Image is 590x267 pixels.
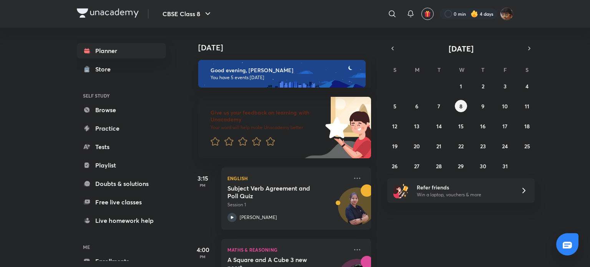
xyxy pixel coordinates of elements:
abbr: Saturday [525,66,529,73]
abbr: October 19, 2025 [392,143,398,150]
abbr: October 11, 2025 [525,103,529,110]
img: avatar [424,10,431,17]
abbr: October 5, 2025 [393,103,396,110]
abbr: October 9, 2025 [481,103,484,110]
abbr: October 21, 2025 [436,143,441,150]
img: streak [471,10,478,18]
abbr: October 25, 2025 [524,143,530,150]
button: October 7, 2025 [433,100,445,112]
p: PM [187,183,218,187]
span: [DATE] [449,43,474,54]
p: PM [187,254,218,259]
button: October 31, 2025 [499,160,511,172]
abbr: Tuesday [438,66,441,73]
h6: SELF STUDY [77,89,166,102]
abbr: October 27, 2025 [414,163,419,170]
img: Avatar [338,192,375,229]
button: October 12, 2025 [389,120,401,132]
p: [PERSON_NAME] [240,214,277,221]
p: Win a laptop, vouchers & more [417,191,511,198]
button: October 23, 2025 [477,140,489,152]
a: Planner [77,43,166,58]
abbr: October 14, 2025 [436,123,442,130]
abbr: October 1, 2025 [460,83,462,90]
button: [DATE] [398,43,524,54]
button: October 3, 2025 [499,80,511,92]
button: October 22, 2025 [455,140,467,152]
h6: ME [77,240,166,254]
abbr: October 28, 2025 [436,163,442,170]
button: October 18, 2025 [521,120,533,132]
abbr: October 29, 2025 [458,163,464,170]
abbr: Sunday [393,66,396,73]
button: CBSE Class 8 [158,6,217,22]
button: October 28, 2025 [433,160,445,172]
button: October 27, 2025 [411,160,423,172]
button: October 14, 2025 [433,120,445,132]
button: October 8, 2025 [455,100,467,112]
abbr: October 17, 2025 [502,123,507,130]
button: October 13, 2025 [411,120,423,132]
h5: Subject Verb Agreement and Poll Quiz [227,184,323,200]
abbr: October 12, 2025 [392,123,397,130]
a: Doubts & solutions [77,176,166,191]
button: October 30, 2025 [477,160,489,172]
button: October 5, 2025 [389,100,401,112]
a: Company Logo [77,8,139,20]
img: referral [393,183,409,198]
img: Aayush Kumar [500,7,513,20]
abbr: October 8, 2025 [459,103,462,110]
a: Store [77,61,166,77]
a: Browse [77,102,166,118]
button: October 15, 2025 [455,120,467,132]
button: October 19, 2025 [389,140,401,152]
a: Playlist [77,158,166,173]
button: October 10, 2025 [499,100,511,112]
abbr: October 18, 2025 [524,123,530,130]
button: October 25, 2025 [521,140,533,152]
h6: Refer friends [417,183,511,191]
p: You have 5 events [DATE] [210,75,359,81]
button: October 16, 2025 [477,120,489,132]
a: Practice [77,121,166,136]
abbr: October 2, 2025 [482,83,484,90]
abbr: Wednesday [459,66,464,73]
button: October 2, 2025 [477,80,489,92]
img: evening [198,60,366,88]
abbr: October 24, 2025 [502,143,508,150]
abbr: October 20, 2025 [414,143,420,150]
h6: Give us your feedback on learning with Unacademy [210,109,323,123]
abbr: October 22, 2025 [458,143,464,150]
img: feedback_image [299,97,371,158]
abbr: October 4, 2025 [525,83,529,90]
button: avatar [421,8,434,20]
button: October 11, 2025 [521,100,533,112]
abbr: October 16, 2025 [480,123,486,130]
p: English [227,174,348,183]
p: Maths & Reasoning [227,245,348,254]
img: Company Logo [77,8,139,18]
h5: 3:15 [187,174,218,183]
button: October 1, 2025 [455,80,467,92]
p: Your word will help make Unacademy better [210,124,323,131]
p: Session 1 [227,201,348,208]
abbr: October 3, 2025 [504,83,507,90]
button: October 20, 2025 [411,140,423,152]
a: Tests [77,139,166,154]
abbr: October 30, 2025 [480,163,486,170]
button: October 6, 2025 [411,100,423,112]
button: October 24, 2025 [499,140,511,152]
button: October 26, 2025 [389,160,401,172]
div: Store [95,65,115,74]
abbr: October 23, 2025 [480,143,486,150]
h5: 4:00 [187,245,218,254]
abbr: Thursday [481,66,484,73]
abbr: October 6, 2025 [415,103,418,110]
button: October 17, 2025 [499,120,511,132]
a: Live homework help [77,213,166,228]
abbr: October 13, 2025 [414,123,419,130]
abbr: October 31, 2025 [502,163,508,170]
h6: Good evening, [PERSON_NAME] [210,67,359,74]
button: October 29, 2025 [455,160,467,172]
button: October 4, 2025 [521,80,533,92]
